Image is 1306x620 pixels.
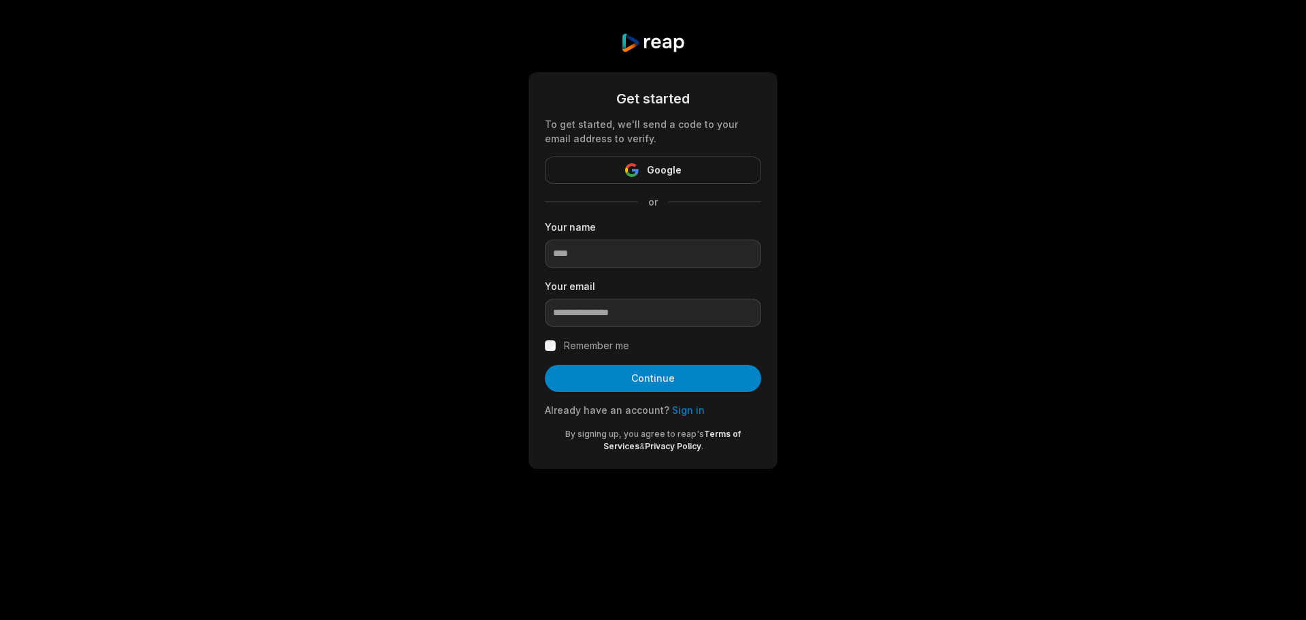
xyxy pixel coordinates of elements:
span: Already have an account? [545,404,669,416]
a: Privacy Policy [645,441,701,451]
span: . [701,441,703,451]
label: Your email [545,279,761,293]
label: Your name [545,220,761,234]
span: or [637,195,669,209]
button: Google [545,157,761,184]
span: By signing up, you agree to reap's [565,429,704,439]
div: Get started [545,88,761,109]
a: Sign in [672,404,705,416]
span: & [639,441,645,451]
button: Continue [545,365,761,392]
label: Remember me [564,338,629,354]
div: To get started, we'll send a code to your email address to verify. [545,117,761,146]
img: reap [620,33,685,53]
span: Google [647,162,682,178]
